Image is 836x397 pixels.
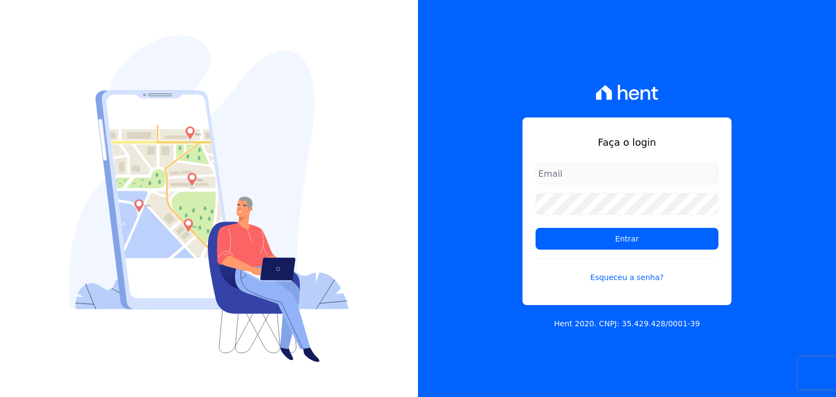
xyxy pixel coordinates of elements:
[536,163,718,184] input: Email
[536,258,718,283] a: Esqueceu a senha?
[69,35,349,362] img: Login
[536,135,718,150] h1: Faça o login
[536,228,718,250] input: Entrar
[554,318,700,330] p: Hent 2020. CNPJ: 35.429.428/0001-39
